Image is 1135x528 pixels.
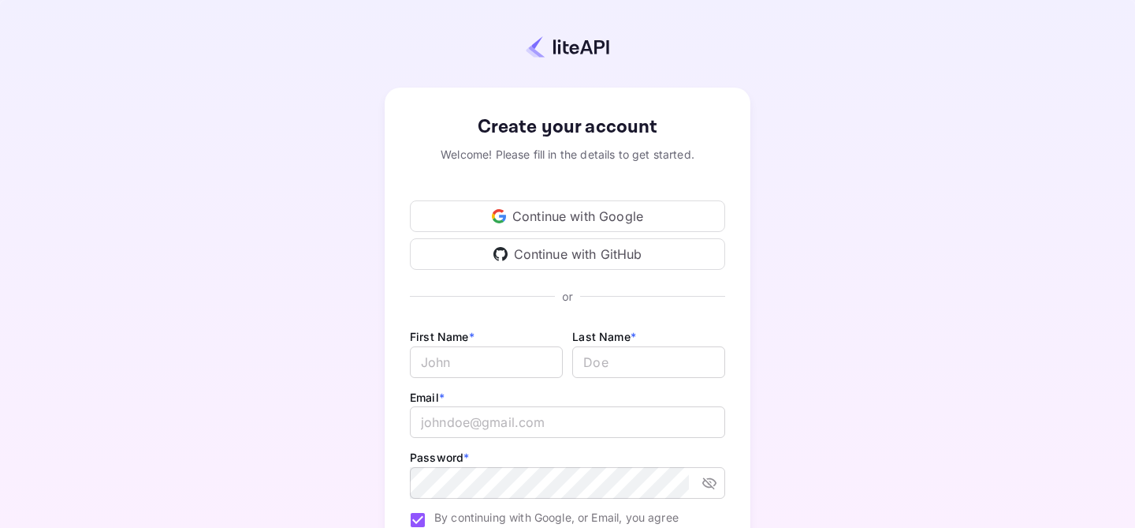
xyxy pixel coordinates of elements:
[526,36,609,58] img: liteapi
[410,346,563,378] input: John
[410,146,725,163] div: Welcome! Please fill in the details to get started.
[572,330,636,343] label: Last Name
[410,406,725,438] input: johndoe@gmail.com
[410,451,469,464] label: Password
[410,200,725,232] div: Continue with Google
[410,330,474,343] label: First Name
[410,391,445,404] label: Email
[410,238,725,270] div: Continue with GitHub
[572,346,725,378] input: Doe
[695,469,724,497] button: toggle password visibility
[410,113,725,141] div: Create your account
